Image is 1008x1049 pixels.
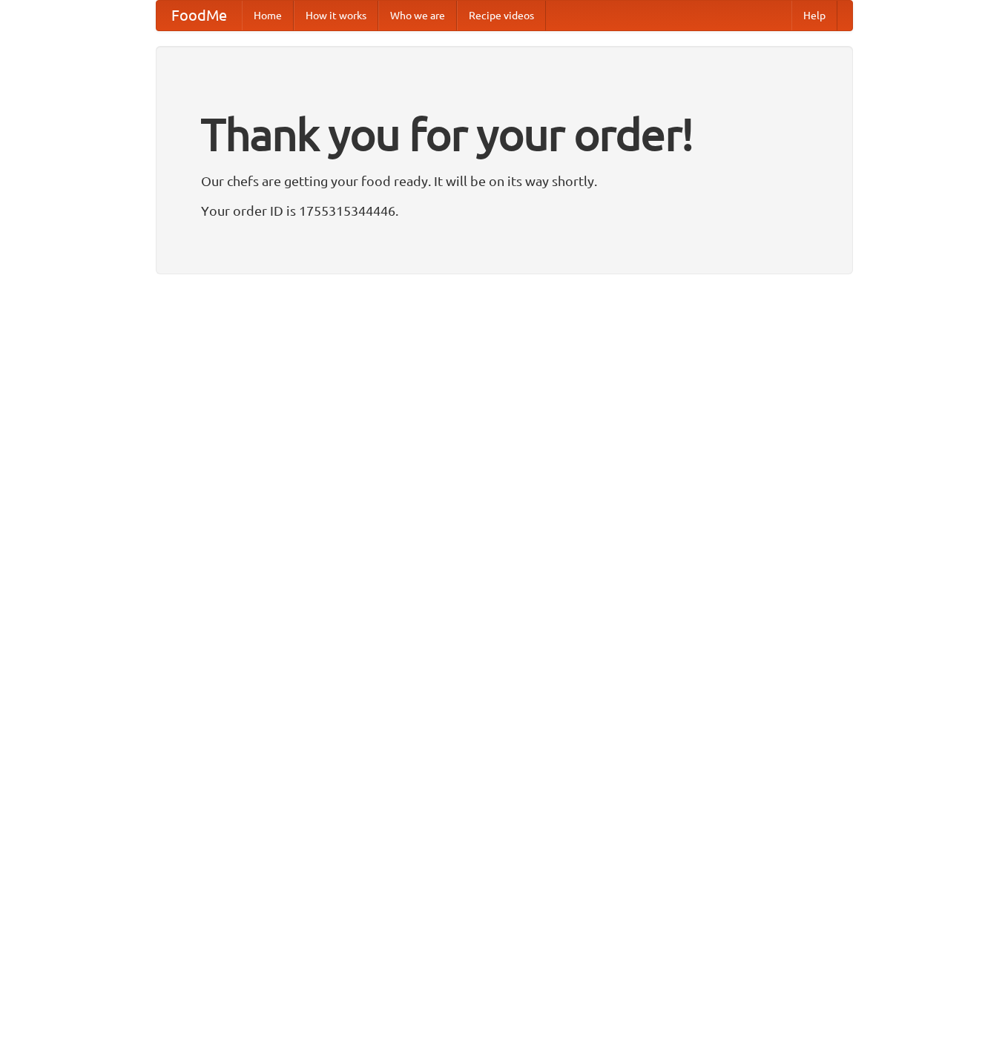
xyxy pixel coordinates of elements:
a: Home [242,1,294,30]
a: Who we are [378,1,457,30]
a: Recipe videos [457,1,546,30]
p: Your order ID is 1755315344446. [201,199,808,222]
a: FoodMe [157,1,242,30]
p: Our chefs are getting your food ready. It will be on its way shortly. [201,170,808,192]
a: How it works [294,1,378,30]
a: Help [791,1,837,30]
h1: Thank you for your order! [201,99,808,170]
